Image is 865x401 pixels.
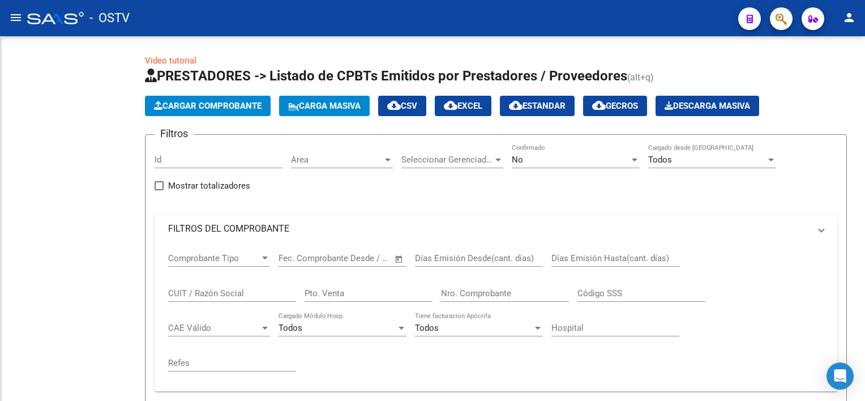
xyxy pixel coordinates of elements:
h3: Filtros [155,126,194,142]
span: (alt+q) [627,72,654,83]
span: Gecros [592,101,638,111]
span: Comprobante Tipo [168,253,260,263]
span: No [512,155,523,165]
span: - OSTV [89,6,130,31]
button: Carga Masiva [279,96,370,116]
button: Gecros [583,96,647,116]
span: CAE Válido [168,323,260,333]
button: Estandar [500,96,575,116]
div: FILTROS DEL COMPROBANTE [155,242,837,391]
span: Area [291,155,383,165]
mat-icon: menu [9,11,23,24]
div: Open Intercom Messenger [827,362,854,390]
span: Todos [415,323,439,333]
span: Carga Masiva [288,101,361,111]
mat-icon: cloud_download [509,99,523,112]
mat-icon: cloud_download [444,99,457,112]
span: PRESTADORES -> Listado de CPBTs Emitidos por Prestadores / Proveedores [145,68,627,84]
span: Todos [648,155,672,165]
mat-icon: cloud_download [387,99,401,112]
button: EXCEL [435,96,491,116]
span: CSV [387,101,417,111]
input: Fecha inicio [279,253,324,263]
app-download-masive: Descarga masiva de comprobantes (adjuntos) [656,96,759,116]
button: CSV [378,96,426,116]
span: Mostrar totalizadores [168,179,250,193]
span: Cargar Comprobante [154,101,262,111]
mat-panel-title: FILTROS DEL COMPROBANTE [168,223,810,235]
button: Cargar Comprobante [145,96,271,116]
mat-icon: cloud_download [592,99,606,112]
button: Descarga Masiva [656,96,759,116]
span: Todos [279,323,302,333]
input: Fecha fin [335,253,389,263]
mat-icon: person [842,11,856,24]
a: Video tutorial [145,56,196,66]
button: Open calendar [393,253,406,266]
span: Estandar [509,101,566,111]
span: Descarga Masiva [665,101,750,111]
mat-expansion-panel-header: FILTROS DEL COMPROBANTE [155,215,837,242]
span: Seleccionar Gerenciador [401,155,493,165]
span: EXCEL [444,101,482,111]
